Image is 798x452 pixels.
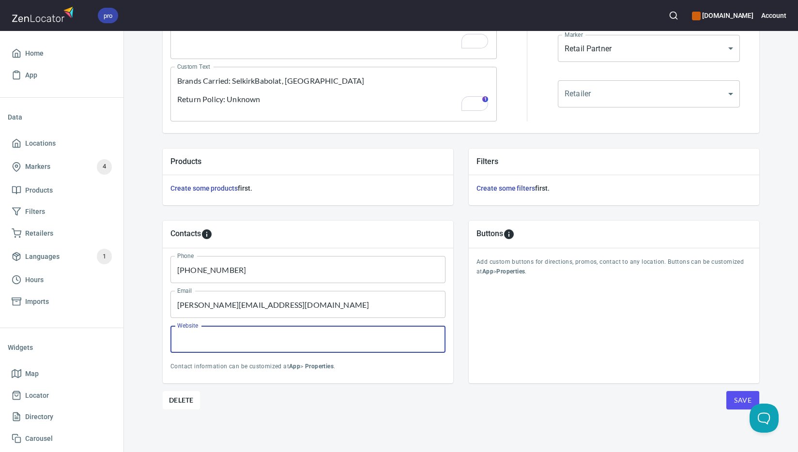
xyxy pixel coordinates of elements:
h5: Products [170,156,445,166]
a: Markers4 [8,154,116,180]
span: Languages [25,251,60,263]
p: Add custom buttons for directions, promos, contact to any location. Buttons can be customized at > . [476,257,752,277]
svg: To add custom contact information for locations, please go to Apps > Properties > Contacts. [201,228,213,240]
b: App [289,363,300,370]
button: Save [726,391,759,409]
b: Properties [305,363,334,370]
h6: first. [476,183,752,194]
span: 4 [97,161,112,172]
a: Map [8,363,116,385]
a: Locator [8,385,116,407]
a: Carousel [8,428,116,450]
img: zenlocator [12,4,77,25]
a: Directory [8,406,116,428]
p: Contact information can be customized at > . [170,362,445,372]
div: ​ [558,80,740,107]
span: Locations [25,137,56,150]
b: Properties [496,268,525,275]
span: Retailers [25,227,53,240]
a: Products [8,180,116,201]
a: Hours [8,269,116,291]
iframe: Help Scout Beacon - Open [750,404,779,433]
span: Map [25,368,39,380]
a: Locations [8,133,116,154]
h6: first. [170,183,445,194]
a: Filters [8,201,116,223]
a: Home [8,43,116,64]
span: App [25,69,37,81]
a: Create some products [170,184,238,192]
h5: Contacts [170,228,201,240]
div: Manage your apps [692,5,753,26]
span: pro [98,11,118,21]
button: Account [761,5,786,26]
h6: [DOMAIN_NAME] [692,10,753,21]
textarea: To enrich screen reader interactions, please activate Accessibility in Grammarly extension settings [177,76,490,113]
span: Carousel [25,433,53,445]
a: App [8,64,116,86]
h5: Filters [476,156,752,166]
li: Widgets [8,336,116,359]
span: Locator [25,390,49,402]
button: Delete [163,391,200,409]
h6: Account [761,10,786,21]
a: Imports [8,291,116,313]
span: 1 [97,251,112,262]
span: Hours [25,274,44,286]
a: Languages1 [8,244,116,269]
h5: Buttons [476,228,503,240]
span: Products [25,184,53,196]
span: Directory [25,411,53,423]
a: Retailers [8,223,116,244]
svg: To add custom buttons for locations, please go to Apps > Properties > Buttons. [503,228,515,240]
span: Filters [25,206,45,218]
span: Delete [169,394,194,406]
b: App [482,268,493,275]
div: pro [98,8,118,23]
span: Home [25,47,44,60]
div: Retail Partner [558,35,740,62]
button: color-CE600E [692,12,701,20]
span: Markers [25,161,50,173]
a: Create some filters [476,184,535,192]
span: Save [734,394,752,407]
span: Imports [25,296,49,308]
li: Data [8,105,116,129]
textarea: To enrich screen reader interactions, please activate Accessibility in Grammarly extension settings [177,14,490,50]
